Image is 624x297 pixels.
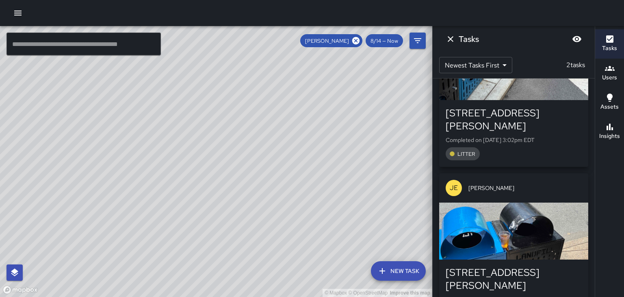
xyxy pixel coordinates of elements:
[300,37,354,44] span: [PERSON_NAME]
[569,31,585,47] button: Blur
[439,57,512,73] div: Newest Tasks First
[446,266,582,292] div: [STREET_ADDRESS][PERSON_NAME]
[600,103,619,111] h6: Assets
[450,183,458,193] p: JE
[595,88,624,117] button: Assets
[563,60,588,70] p: 2 tasks
[409,33,426,49] button: Filters
[602,44,617,53] h6: Tasks
[602,73,617,82] h6: Users
[595,117,624,146] button: Insights
[595,59,624,88] button: Users
[595,29,624,59] button: Tasks
[446,107,582,133] div: [STREET_ADDRESS][PERSON_NAME]
[300,34,362,47] div: [PERSON_NAME]
[459,33,479,46] h6: Tasks
[468,184,582,192] span: [PERSON_NAME]
[439,14,588,167] button: JE[PERSON_NAME][STREET_ADDRESS][PERSON_NAME]Completed on [DATE] 3:02pm EDTLITTER
[442,31,459,47] button: Dismiss
[371,261,426,281] button: New Task
[599,132,620,141] h6: Insights
[453,151,480,157] span: LITTER
[446,136,582,144] p: Completed on [DATE] 3:02pm EDT
[366,37,403,44] span: 8/14 — Now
